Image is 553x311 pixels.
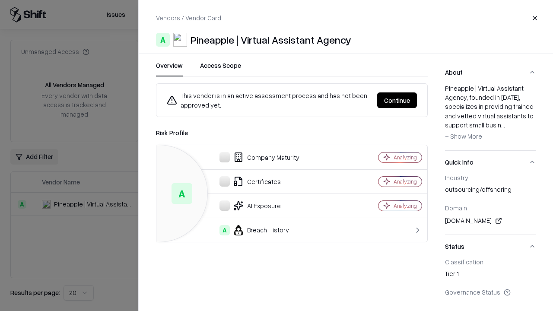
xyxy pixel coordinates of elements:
div: Analyzing [394,178,417,185]
button: Overview [156,61,183,76]
div: Industry [445,174,536,181]
div: AI Exposure [163,200,348,211]
button: About [445,61,536,84]
div: A [172,183,192,204]
img: Pineapple | Virtual Assistant Agency [173,33,187,47]
div: A [156,33,170,47]
button: Status [445,235,536,258]
button: Access Scope [200,61,241,76]
div: Company Maturity [163,152,348,162]
button: Continue [377,92,417,108]
div: A [219,225,230,235]
span: ... [501,121,505,129]
div: About [445,84,536,150]
div: Breach History [163,225,348,235]
div: Analyzing [394,154,417,161]
div: outsourcing/offshoring [445,185,536,197]
div: Governance Status [445,288,536,296]
div: Pineapple | Virtual Assistant Agency [191,33,351,47]
div: Domain [445,204,536,212]
div: [DOMAIN_NAME] [445,216,536,226]
p: Vendors / Vendor Card [156,13,221,22]
button: + Show More [445,130,482,143]
button: Quick Info [445,151,536,174]
div: Classification [445,258,536,266]
div: This vendor is in an active assessment process and has not been approved yet. [167,91,370,110]
span: + Show More [445,132,482,140]
div: Tier 1 [445,269,536,281]
div: Certificates [163,176,348,187]
div: Risk Profile [156,127,428,138]
div: Analyzing [394,202,417,209]
div: Pineapple | Virtual Assistant Agency, founded in [DATE], specializes in providing trained and vet... [445,84,536,143]
div: Quick Info [445,174,536,235]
